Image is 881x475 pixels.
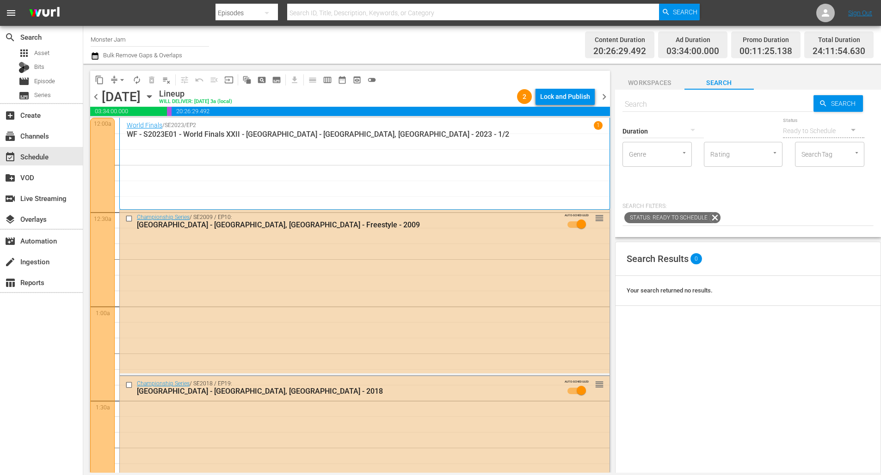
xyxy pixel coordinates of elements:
span: compress [110,75,119,85]
span: Overlays [5,214,16,225]
span: pageview_outlined [257,75,266,85]
div: [GEOGRAPHIC_DATA] - [GEOGRAPHIC_DATA], [GEOGRAPHIC_DATA] - Freestyle - 2009 [137,220,558,229]
span: 03:34:00.000 [666,46,719,57]
span: 24:11:54.630 [813,46,865,57]
span: Search [673,4,697,20]
span: Bulk Remove Gaps & Overlaps [102,52,182,59]
span: Live Streaming [5,193,16,204]
span: 20:26:29.492 [593,46,646,57]
div: Total Duration [813,33,865,46]
span: Search [827,95,863,112]
span: subtitles_outlined [272,75,281,85]
div: Lineup [159,89,232,99]
button: Open [680,148,689,157]
p: SE2023 / [165,122,186,128]
span: Channels [5,131,16,142]
div: [DATE] [102,89,141,104]
span: Create [5,110,16,121]
span: reorder [595,213,604,223]
button: reorder [595,379,604,389]
span: input [224,75,234,85]
button: reorder [595,213,604,222]
span: 2 [517,93,532,100]
span: date_range_outlined [338,75,347,85]
span: Remove Gaps & Overlaps [107,73,129,87]
span: View Backup [350,73,364,87]
div: Promo Duration [739,33,792,46]
span: Asset [34,49,49,58]
span: toggle_off [367,75,376,85]
span: chevron_right [598,91,610,103]
span: AUTO-SCHEDULED [565,213,589,217]
div: Lock and Publish [540,88,590,105]
p: / [162,122,165,128]
span: Search [684,77,754,89]
p: EP2 [186,122,196,128]
span: preview_outlined [352,75,362,85]
span: Search Results [627,253,689,264]
button: Open [770,148,779,157]
span: Episode [18,76,30,87]
span: Search [5,32,16,43]
span: Loop Content [129,73,144,87]
span: create [5,256,16,268]
span: Asset [18,48,30,59]
span: Series [34,91,51,100]
span: arrow_drop_down [117,75,127,85]
span: auto_awesome_motion_outlined [242,75,252,85]
span: Customize Events [174,71,192,89]
span: Fill episodes with ad slates [207,73,222,87]
a: Championship Series [137,214,190,220]
span: chevron_left [90,91,102,103]
span: Workspaces [615,77,684,89]
button: Lock and Publish [536,88,595,105]
p: Search Filters: [622,202,874,210]
span: 00:11:25.138 [167,107,172,116]
a: Sign Out [848,9,872,17]
span: 00:11:25.138 [739,46,792,57]
span: playlist_remove_outlined [162,75,171,85]
span: VOD [5,172,16,183]
button: Search [813,95,863,112]
p: 1 [597,122,600,128]
span: 24 hours Lineup View is OFF [364,73,379,87]
a: World Finals [127,122,162,129]
span: calendar_view_week_outlined [323,75,332,85]
span: autorenew_outlined [132,75,142,85]
span: Automation [5,236,16,247]
div: [GEOGRAPHIC_DATA] - [GEOGRAPHIC_DATA], [GEOGRAPHIC_DATA] - 2018 [137,387,558,396]
span: Your search returned no results. [627,287,713,294]
span: Status: Ready to Schedule [624,212,709,223]
a: Championship Series [137,380,190,387]
span: 20:26:29.492 [172,107,610,116]
div: WILL DELIVER: [DATE] 3a (local) [159,99,232,105]
span: reorder [595,379,604,390]
span: Clear Lineup [159,73,174,87]
span: menu [6,7,17,18]
span: content_copy [95,75,104,85]
span: Reports [5,277,16,288]
span: 03:34:00.000 [90,107,167,116]
div: / SE2009 / EP10: [137,214,558,229]
span: subtitles [18,90,30,101]
div: Ad Duration [666,33,719,46]
div: Ready to Schedule [783,118,864,144]
span: AUTO-SCHEDULED [565,379,589,384]
span: Bits [34,62,44,72]
span: 0 [690,253,702,264]
p: WF - S2023E01 - World Finals XXII - [GEOGRAPHIC_DATA] - [GEOGRAPHIC_DATA], [GEOGRAPHIC_DATA] - 20... [127,130,603,139]
img: ans4CAIJ8jUAAAAAAAAAAAAAAAAAAAAAAAAgQb4GAAAAAAAAAAAAAAAAAAAAAAAAJMjXAAAAAAAAAAAAAAAAAAAAAAAAgAT5G... [22,2,67,24]
span: Episode [34,77,55,86]
span: Schedule [5,152,16,163]
div: / SE2018 / EP19: [137,380,558,396]
div: Content Duration [593,33,646,46]
button: Open [852,148,861,157]
button: Search [659,4,700,20]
